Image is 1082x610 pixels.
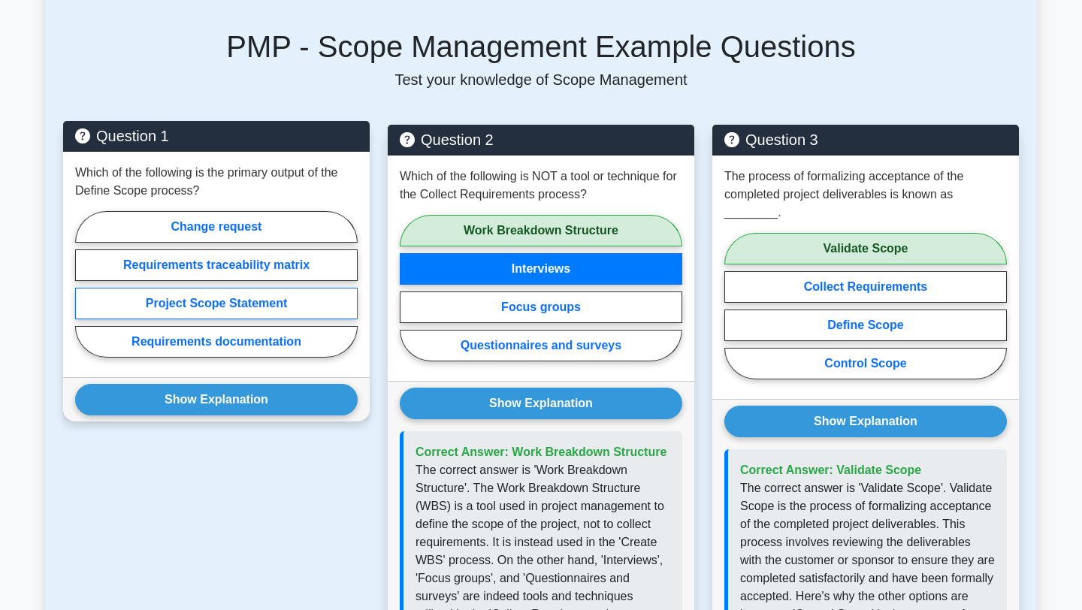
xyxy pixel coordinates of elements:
h5: PMP - Scope Management Example Questions [63,29,1019,65]
label: Collect Requirements [724,271,1007,303]
button: Show Explanation [724,406,1007,437]
label: Control Scope [724,348,1007,379]
span: Correct Answer: Work Breakdown Structure [416,445,666,458]
h5: Question 3 [724,131,1007,149]
label: Questionnaires and surveys [400,330,682,361]
h5: Question 1 [75,127,358,145]
button: Show Explanation [400,388,682,419]
label: Project Scope Statement [75,288,358,319]
h5: Question 2 [400,131,682,149]
p: Which of the following is the primary output of the Define Scope process? [75,164,358,200]
label: Focus groups [400,291,682,323]
label: Interviews [400,253,682,285]
p: Test your knowledge of Scope Management [63,71,1019,89]
span: Correct Answer: Validate Scope [740,464,921,476]
label: Requirements traceability matrix [75,249,358,281]
label: Validate Scope [724,233,1007,264]
p: Which of the following is NOT a tool or technique for the Collect Requirements process? [400,168,682,204]
p: The process of formalizing acceptance of the completed project deliverables is known as ________. [724,168,1007,222]
label: Define Scope [724,310,1007,341]
button: Show Explanation [75,384,358,415]
label: Work Breakdown Structure [400,215,682,246]
label: Change request [75,211,358,243]
label: Requirements documentation [75,326,358,358]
